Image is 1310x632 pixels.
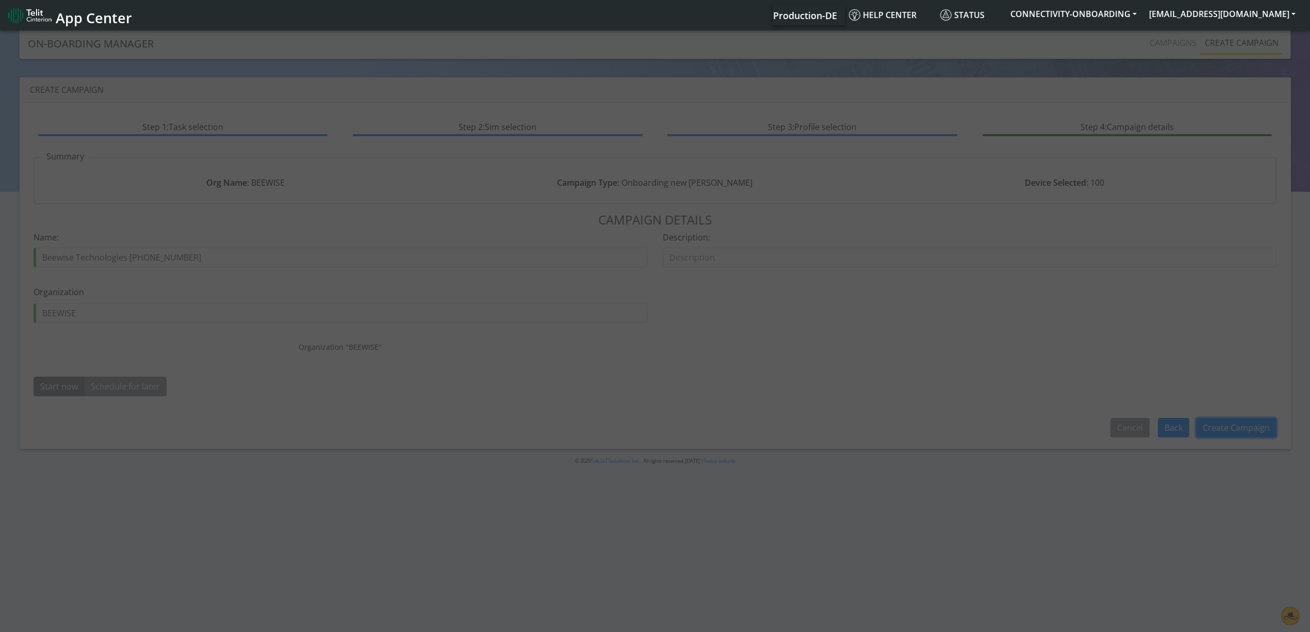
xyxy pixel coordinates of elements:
button: [EMAIL_ADDRESS][DOMAIN_NAME] [1143,5,1302,23]
span: App Center [56,8,132,27]
img: status.svg [940,9,952,21]
a: App Center [8,4,130,26]
a: Help center [845,5,936,25]
button: CONNECTIVITY-ONBOARDING [1004,5,1143,23]
a: Your current platform instance [773,5,837,25]
img: knowledge.svg [849,9,860,21]
span: Status [940,9,985,21]
img: logo-telit-cinterion-gw-new.png [8,7,52,24]
span: Help center [849,9,916,21]
a: Status [936,5,1004,25]
span: Production-DE [773,9,837,22]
